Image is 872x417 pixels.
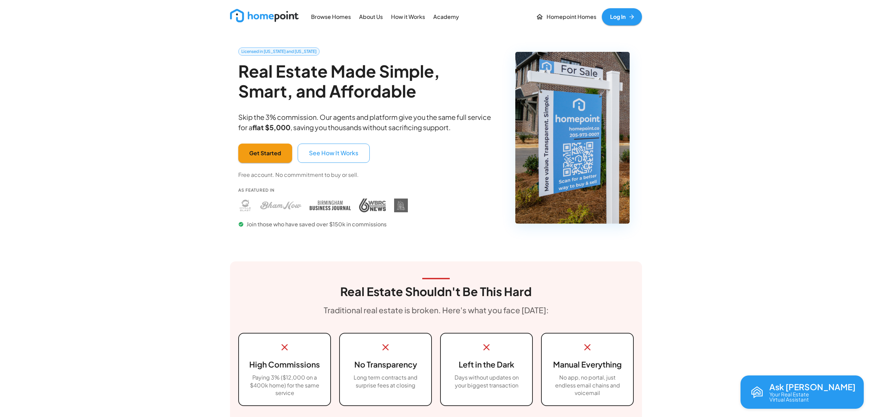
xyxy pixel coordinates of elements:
img: Bham Now press coverage - Homepoint featured in Bham Now [260,199,301,212]
a: Academy [431,9,462,24]
p: Skip the 3% commission. Our agents and platform give you the same full service for a , saving you... [238,112,497,133]
a: Browse Homes [308,9,354,24]
p: Homepoint Homes [547,13,596,21]
h6: Left in the Dark [449,358,524,371]
a: About Us [356,9,386,24]
img: Huntsville Blast press coverage - Homepoint featured in Huntsville Blast [238,199,252,212]
h6: Traditional real estate is broken. Here's what you face [DATE]: [324,304,549,317]
a: Licensed in [US_STATE] and [US_STATE] [238,47,320,56]
button: Get Started [238,144,292,163]
p: About Us [359,13,383,21]
a: How it Works [388,9,428,24]
button: See How It Works [298,144,370,163]
p: As Featured In [238,187,408,193]
img: Reva [749,384,765,401]
button: Open chat with Reva [741,375,864,409]
p: Your Real Estate Virtual Assistant [769,392,809,402]
h6: Manual Everything [550,358,625,371]
h6: High Commissions [247,358,322,371]
p: Long term contracts and surprise fees at closing [348,374,423,390]
a: Homepoint Homes [533,8,599,25]
p: Days without updates on your biggest transaction [449,374,524,390]
p: Academy [433,13,459,21]
b: flat $5,000 [252,123,290,132]
p: Free account. No commmitment to buy or sell. [238,171,359,179]
h3: Real Estate Shouldn't Be This Hard [340,285,532,298]
p: Browse Homes [311,13,351,21]
img: Homepoint real estate for sale sign - Licensed brokerage in Alabama and Tennessee [515,52,630,224]
img: DIY Homebuyers Academy press coverage - Homepoint featured in DIY Homebuyers Academy [394,199,408,212]
p: No app, no portal, just endless email chains and voicemail [550,374,625,397]
img: WBRC press coverage - Homepoint featured in WBRC [359,199,386,212]
img: new_logo_light.png [230,9,299,22]
h6: No Transparency [348,358,423,371]
p: Paying 3% ($12,000 on a $400k home) for the same service [247,374,322,397]
a: Log In [602,8,642,25]
h2: Real Estate Made Simple, Smart, and Affordable [238,61,497,101]
p: How it Works [391,13,425,21]
p: Ask [PERSON_NAME] [769,382,856,391]
img: Birmingham Business Journal press coverage - Homepoint featured in Birmingham Business Journal [310,199,351,212]
p: Join those who have saved over $150k in commissions [238,221,408,228]
span: Licensed in [US_STATE] and [US_STATE] [239,48,319,55]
